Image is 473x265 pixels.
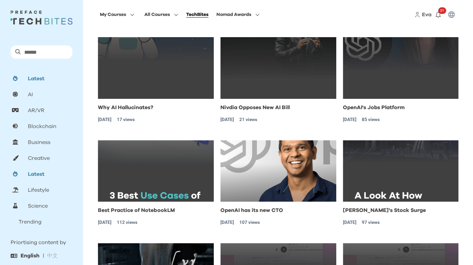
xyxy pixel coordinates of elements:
a: Best Practice of NotebookLM[DATE]112 views [98,207,175,226]
button: Nomad Awards [214,10,262,19]
img: Why AI Hallucinates? [98,37,214,99]
p: Trending [19,218,41,226]
p: 112 views [117,219,137,226]
p: Science [28,202,48,210]
a: OpenAI's Jobs Platform[DATE]85 views [343,104,405,123]
p: Lifestyle [28,186,49,194]
img: Techbites Logo [11,11,72,25]
p: OpenAI's Jobs Platform [343,104,405,111]
span: 21 [438,7,446,14]
p: AR/VR [28,106,44,114]
p: [DATE] [343,116,356,123]
p: Business [28,138,50,146]
p: [DATE] [343,219,356,226]
p: [DATE] [220,116,234,123]
button: My Courses [98,10,136,19]
button: English [17,249,43,262]
img: OpenAI's Jobs Platform [343,37,459,99]
a: Nivdia Opposes New AI Bill[DATE]21 views [220,104,290,123]
img: Nivdia Opposes New AI Bill [220,37,336,99]
p: [DATE] [220,219,234,226]
p: Latest [28,170,44,178]
p: [DATE] [98,219,112,226]
p: 85 views [362,116,380,123]
p: Creative [28,154,50,162]
p: Priortising content by [11,238,66,246]
a: Why AI Hallucinates?[DATE]17 views [98,104,153,123]
div: TechBites [186,11,208,19]
img: Alibaba's Stock Surge [343,140,459,202]
span: My Courses [100,11,126,19]
span: Eva [422,12,432,17]
button: 中文 [44,249,61,262]
p: OpenAI has its new CTO [220,207,283,214]
span: All Courses [144,11,170,19]
img: Best Practice of NotebookLM [98,140,214,202]
div: | [43,249,44,262]
p: Best Practice of NotebookLM [98,207,175,214]
p: Nivdia Opposes New AI Bill [220,104,290,111]
p: AI [28,91,33,99]
p: Blockchain [28,122,56,130]
p: Latest [28,75,44,83]
a: Eva [422,11,432,19]
p: [PERSON_NAME]'s Stock Surge [343,207,426,214]
button: All Courses [142,10,180,19]
a: [PERSON_NAME]'s Stock Surge[DATE]97 views [343,207,426,226]
p: Why AI Hallucinates? [98,104,153,111]
button: 21 [432,8,445,21]
p: 97 views [362,219,380,226]
p: 107 views [239,219,260,226]
span: Nomad Awards [216,11,251,19]
p: English [21,252,39,260]
p: [DATE] [98,116,112,123]
p: 21 views [239,116,257,123]
a: OpenAI has its new CTO[DATE]107 views [220,207,283,226]
p: 17 views [117,116,135,123]
p: 中文 [47,252,58,260]
img: OpenAI has its new CTO [220,140,336,202]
